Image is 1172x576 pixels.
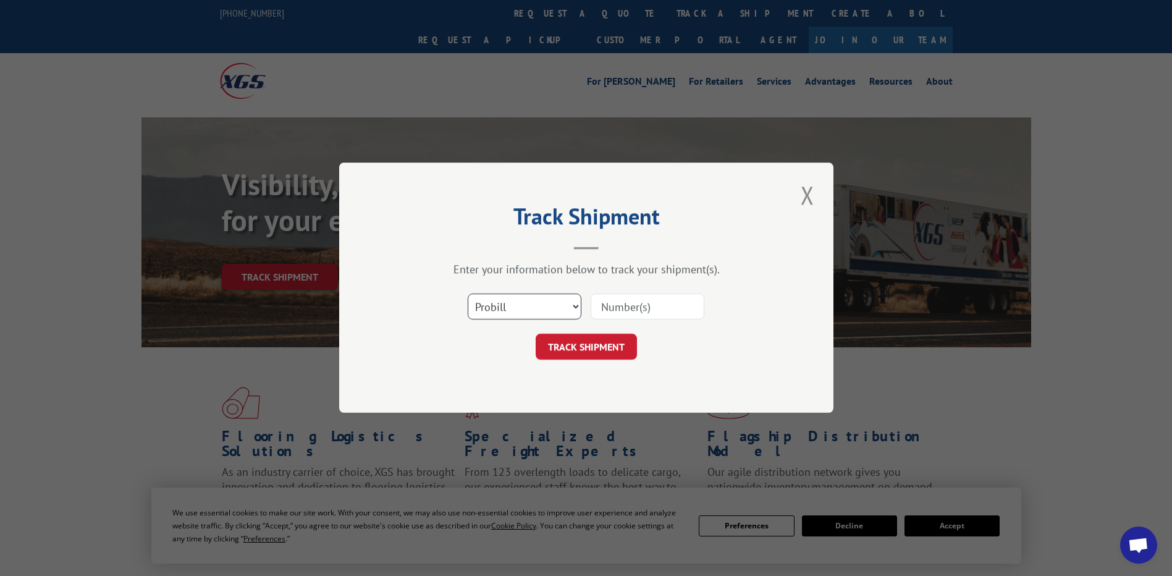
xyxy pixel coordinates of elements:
div: Enter your information below to track your shipment(s). [401,263,772,277]
a: Open chat [1120,527,1157,564]
button: Close modal [797,178,818,212]
h2: Track Shipment [401,208,772,231]
button: TRACK SHIPMENT [536,334,637,360]
input: Number(s) [591,294,704,320]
